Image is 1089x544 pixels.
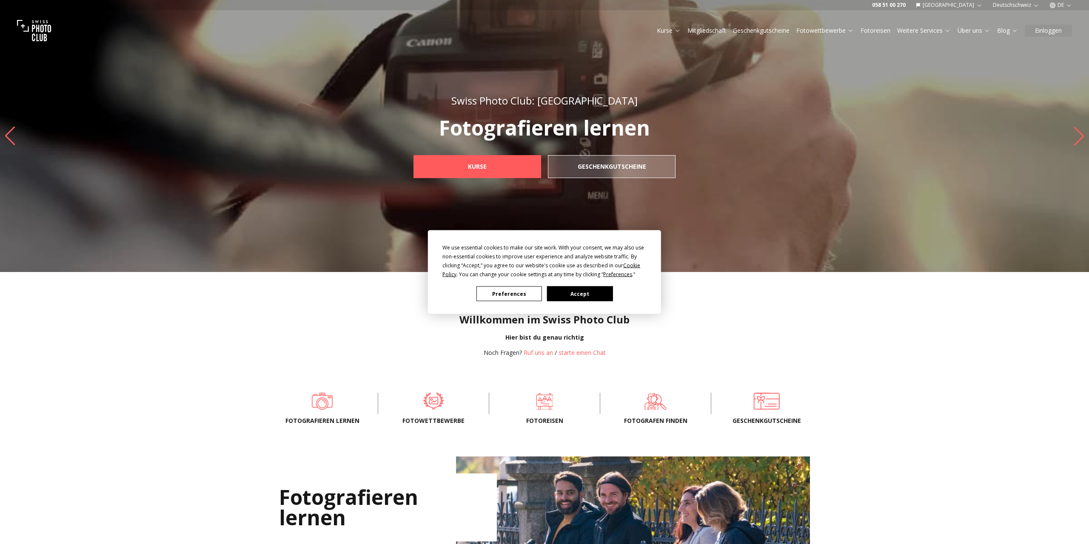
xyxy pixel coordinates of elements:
button: Preferences [476,286,542,301]
div: Cookie Consent Prompt [428,230,661,314]
span: Cookie Policy [442,262,640,278]
span: Preferences [603,271,632,278]
div: We use essential cookies to make our site work. With your consent, we may also use non-essential ... [442,243,647,279]
button: Accept [547,286,613,301]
